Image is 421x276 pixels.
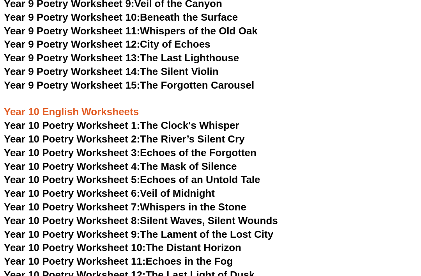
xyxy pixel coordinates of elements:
a: Year 10 Poetry Worksheet 7:Whispers in the Stone [4,201,246,213]
a: Year 9 Poetry Worksheet 12:City of Echoes [4,38,210,50]
span: Year 10 Poetry Worksheet 6: [4,187,140,199]
span: Year 10 Poetry Worksheet 9: [4,228,140,240]
span: Year 10 Poetry Worksheet 2: [4,133,140,145]
a: Year 9 Poetry Worksheet 14:The Silent Violin [4,66,219,77]
a: Year 10 Poetry Worksheet 6:Veil of Midnight [4,187,215,199]
span: Year 10 Poetry Worksheet 10: [4,242,146,253]
a: Year 10 Poetry Worksheet 5:Echoes of an Untold Tale [4,174,260,185]
h3: Year 10 English Worksheets [4,93,417,119]
a: Year 10 Poetry Worksheet 2:The River’s Silent Cry [4,133,245,145]
span: Year 9 Poetry Worksheet 14: [4,66,140,77]
a: Year 10 Poetry Worksheet 9:The Lament of the Lost City [4,228,273,240]
iframe: Chat Widget [287,188,421,276]
a: Year 10 Poetry Worksheet 4:The Mask of Silence [4,160,237,172]
span: Year 10 Poetry Worksheet 8: [4,215,140,226]
span: Year 10 Poetry Worksheet 3: [4,147,140,158]
span: Year 10 Poetry Worksheet 7: [4,201,140,213]
a: Year 9 Poetry Worksheet 13:The Last Lighthouse [4,52,239,64]
a: Year 10 Poetry Worksheet 3:Echoes of the Forgotten [4,147,256,158]
a: Year 10 Poetry Worksheet 8:Silent Waves, Silent Wounds [4,215,278,226]
span: Year 9 Poetry Worksheet 13: [4,52,140,64]
span: Year 10 Poetry Worksheet 5: [4,174,140,185]
span: Year 9 Poetry Worksheet 11: [4,25,140,37]
span: Year 9 Poetry Worksheet 10: [4,11,140,23]
a: Year 10 Poetry Worksheet 11:Echoes in the Fog [4,255,233,267]
span: Year 9 Poetry Worksheet 12: [4,38,140,50]
span: Year 10 Poetry Worksheet 1: [4,119,140,131]
span: Year 10 Poetry Worksheet 4: [4,160,140,172]
a: Year 9 Poetry Worksheet 10:Beneath the Surface [4,11,238,23]
a: Year 10 Poetry Worksheet 1:The Clock's Whisper [4,119,239,131]
a: Year 9 Poetry Worksheet 11:Whispers of the Old Oak [4,25,258,37]
span: Year 9 Poetry Worksheet 15: [4,79,140,91]
a: Year 9 Poetry Worksheet 15:The Forgotten Carousel [4,79,254,91]
a: Year 10 Poetry Worksheet 10:The Distant Horizon [4,242,241,253]
span: Year 10 Poetry Worksheet 11: [4,255,146,267]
